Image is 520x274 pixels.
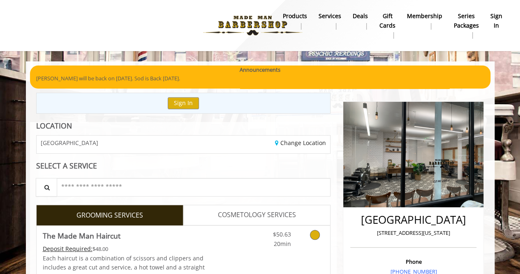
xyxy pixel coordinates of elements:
[454,12,479,30] b: Series packages
[36,162,331,170] div: SELECT A SERVICE
[319,12,341,21] b: Services
[352,259,474,265] h3: Phone
[43,230,120,241] b: The Made Man Haircut
[36,178,57,197] button: Service Search
[490,12,502,30] b: sign in
[485,10,508,32] a: sign insign in
[401,10,448,32] a: MembershipMembership
[273,240,291,248] span: 20min
[273,230,291,238] span: $50.63
[283,12,307,21] b: products
[448,10,485,41] a: Series packagesSeries packages
[168,97,199,109] button: Sign In
[36,121,72,131] b: LOCATION
[43,244,208,253] div: $48.00
[407,12,442,21] b: Membership
[36,74,484,83] p: [PERSON_NAME] will be back on [DATE]. Sod is Back [DATE].
[374,10,401,41] a: Gift cardsgift cards
[277,10,313,32] a: Productsproducts
[313,10,347,32] a: ServicesServices
[41,140,98,146] span: [GEOGRAPHIC_DATA]
[379,12,395,30] b: gift cards
[43,245,92,253] span: This service needs some Advance to be paid before we block your appointment
[352,214,474,226] h2: [GEOGRAPHIC_DATA]
[353,12,368,21] b: Deals
[275,139,326,147] a: Change Location
[347,10,374,32] a: DealsDeals
[76,210,143,221] span: GROOMING SERVICES
[240,66,280,74] b: Announcements
[218,210,296,220] span: COSMETOLOGY SERVICES
[352,229,474,237] p: [STREET_ADDRESS][US_STATE]
[196,3,309,48] img: Made Man Barbershop logo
